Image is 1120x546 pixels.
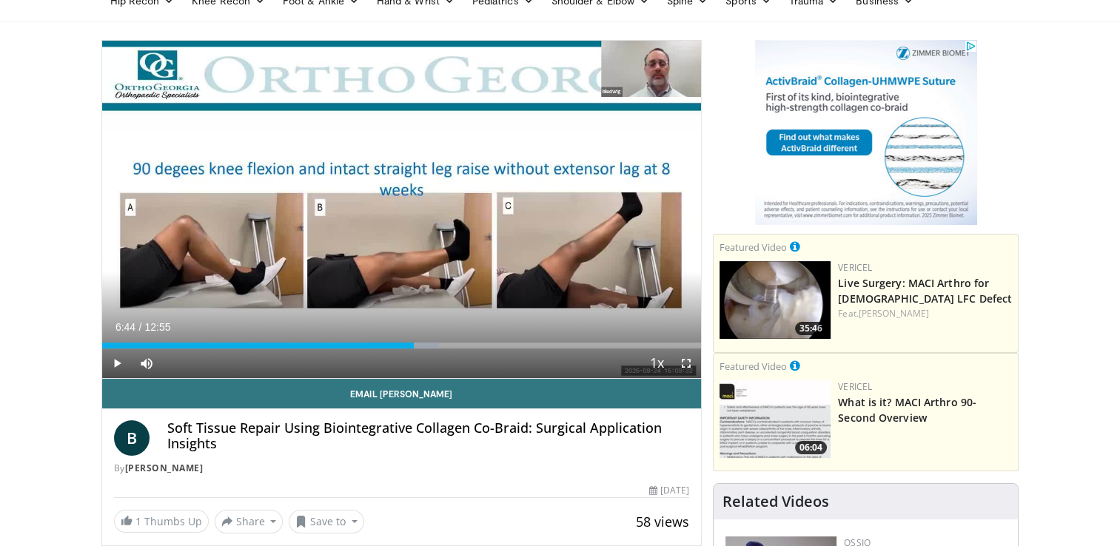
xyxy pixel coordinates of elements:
div: By [114,462,690,475]
a: Vericel [838,380,872,393]
a: 35:46 [720,261,831,339]
a: Vericel [838,261,872,274]
span: 35:46 [795,322,827,335]
h4: Soft Tissue Repair Using Biointegrative Collagen Co-Braid: Surgical Application Insights [167,420,690,452]
span: 12:55 [144,321,170,333]
a: [PERSON_NAME] [859,307,929,320]
small: Featured Video [720,240,787,254]
div: [DATE] [649,484,689,497]
button: Play [102,348,132,378]
a: What is it? MACI Arthro 90-Second Overview [838,395,976,425]
img: aa6cc8ed-3dbf-4b6a-8d82-4a06f68b6688.150x105_q85_crop-smart_upscale.jpg [720,380,831,458]
a: 06:04 [720,380,831,458]
div: Progress Bar [102,343,702,348]
iframe: Advertisement [755,40,977,225]
button: Fullscreen [671,348,701,378]
a: 1 Thumbs Up [114,510,209,533]
span: 6:44 [115,321,135,333]
button: Mute [132,348,161,378]
button: Save to [289,510,364,533]
video-js: Video Player [102,41,702,379]
small: Featured Video [720,360,787,373]
a: B [114,420,150,456]
button: Share [215,510,284,533]
a: [PERSON_NAME] [125,462,204,474]
span: 06:04 [795,441,827,454]
h4: Related Videos [722,493,829,510]
div: Feat. [838,307,1012,320]
img: eb023345-1e2d-4374-a840-ddbc99f8c97c.150x105_q85_crop-smart_upscale.jpg [720,261,831,339]
a: Live Surgery: MACI Arthro for [DEMOGRAPHIC_DATA] LFC Defect [838,276,1012,306]
span: 1 [135,514,141,528]
span: / [139,321,142,333]
a: Email [PERSON_NAME] [102,379,702,408]
span: 58 views [636,513,689,530]
button: Playback Rate [642,348,671,378]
